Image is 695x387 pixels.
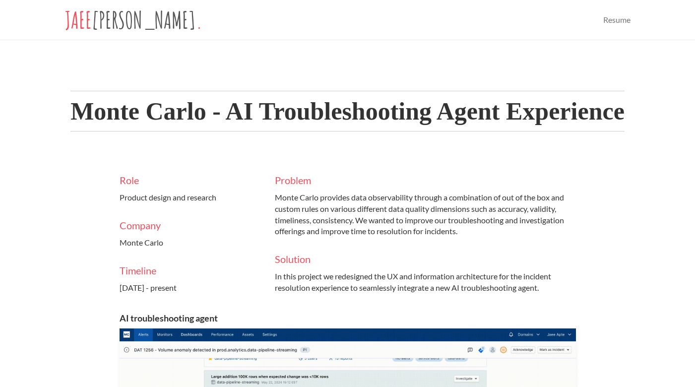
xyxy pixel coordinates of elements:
p: Monte Carlo provides data observability through a combination of out of the box and custom rules ... [275,192,574,237]
p: Product design and research [120,192,268,203]
span: [PERSON_NAME] [92,5,196,34]
h4: Problem [275,173,574,187]
p: In this project we redesigned the UX and information architecture for the incident resolution exp... [275,271,574,294]
p: Monte Carlo [120,237,268,249]
h4: Solution [275,252,574,266]
h2: Monte Carlo - AI Troubleshooting Agent Experience [70,91,625,131]
h4: Company [120,218,268,232]
h4: Role [120,173,268,187]
p: [DATE] - present [120,282,268,294]
h4: Timeline [120,263,268,277]
span: AI troubleshooting agent [120,313,218,323]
